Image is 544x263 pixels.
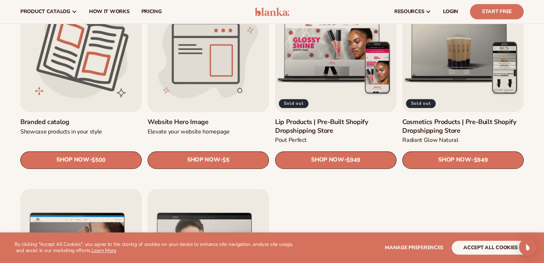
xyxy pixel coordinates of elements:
[275,151,396,168] a: SHOP NOW- $949
[92,156,106,163] span: $500
[222,156,229,163] span: $5
[519,238,536,256] div: Open Intercom Messenger
[20,9,70,15] span: product catalog
[92,247,116,254] a: Learn More
[470,4,524,19] a: Start Free
[346,156,360,163] span: $949
[15,242,293,254] p: By clicking "Accept All Cookies", you agree to the storing of cookies on your device to enhance s...
[402,118,524,135] a: Cosmetics Products | Pre-Built Shopify Dropshipping Store
[275,118,396,135] a: Lip Products | Pre-Built Shopify Dropshipping Store
[385,244,443,251] span: Manage preferences
[89,9,130,15] span: How It Works
[394,9,424,15] span: resources
[141,9,161,15] span: pricing
[438,156,471,163] span: SHOP NOW
[20,151,142,168] a: SHOP NOW- $500
[452,241,529,255] button: accept all cookies
[443,9,458,15] span: LOGIN
[311,156,344,163] span: SHOP NOW
[148,151,269,168] a: SHOP NOW- $5
[255,7,289,16] img: logo
[148,118,269,126] a: Website Hero Image
[402,151,524,168] a: SHOP NOW- $949
[56,156,89,163] span: SHOP NOW
[385,241,443,255] button: Manage preferences
[474,156,488,163] span: $949
[20,118,142,126] a: Branded catalog
[187,156,220,163] span: SHOP NOW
